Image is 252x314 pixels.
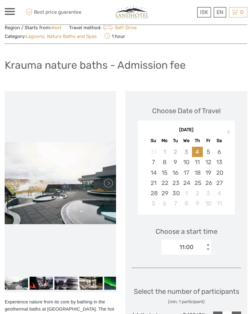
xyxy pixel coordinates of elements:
div: Choose Monday, September 15th, 2025 [159,168,170,178]
div: Choose Sunday, September 14th, 2025 [148,168,159,178]
div: Choose Saturday, October 4th, 2025 [214,188,225,198]
div: 11:00 [180,243,194,251]
div: Choose Friday, September 12th, 2025 [203,157,214,167]
img: 7a6e70cfa15742d785d8d235ad80b95b_slider_thumbnail.jpeg [5,277,28,290]
div: [DATE] [138,127,235,133]
img: 5a1bbd12099d425794f9d3cccd6da6b4_slider_thumbnail.jpeg [30,277,53,290]
div: Th [192,136,203,145]
div: Choose Monday, September 29th, 2025 [159,188,170,198]
div: Choose Saturday, October 11th, 2025 [214,198,225,209]
div: Choose Thursday, September 4th, 2025 [192,147,203,157]
div: Choose Sunday, September 21st, 2025 [148,178,159,188]
img: f025fab63b8f4637bb2d009a580c2eaa_slider_thumbnail.jpeg [79,277,103,290]
div: < > [205,244,211,251]
button: Next Month [224,128,234,138]
div: Choose Thursday, October 2nd, 2025 [192,188,203,198]
div: Not available Tuesday, September 2nd, 2025 [170,147,181,157]
div: Choose Tuesday, October 7th, 2025 [170,198,181,209]
h1: Krauma nature baths - Admission fee [5,59,186,72]
div: Choose Thursday, September 25th, 2025 [192,178,203,188]
img: 9103e1abdae4483e8d7f3d9da0990877_slider_thumbnail.jpeg [104,277,128,290]
div: Choose Friday, September 5th, 2025 [203,147,214,157]
div: Choose Thursday, September 18th, 2025 [192,168,203,178]
div: Choose Thursday, October 9th, 2025 [192,198,203,209]
span: Travel method: [69,23,137,32]
span: Choose a start time [156,227,217,236]
div: Choose Wednesday, September 24th, 2025 [181,178,192,188]
a: West [51,25,62,30]
div: (min. 1 participant) [134,299,239,305]
div: Choose Monday, September 22nd, 2025 [159,178,170,188]
div: Not available Monday, September 1st, 2025 [159,147,170,157]
div: Choose Tuesday, September 9th, 2025 [170,157,181,167]
div: Choose Sunday, October 5th, 2025 [148,198,159,209]
div: Choose Tuesday, September 23rd, 2025 [170,178,181,188]
span: 1 hour [104,32,125,40]
img: d395823cc038438d80595945fea491d0_slider_thumbnail.jpeg [54,277,78,290]
div: Choose Wednesday, October 1st, 2025 [181,188,192,198]
div: Choose Saturday, September 6th, 2025 [214,147,225,157]
div: month 2025-09 [140,147,233,209]
div: Select the number of participants [134,287,239,305]
div: EN [214,7,226,17]
div: We [181,136,192,145]
div: Choose Thursday, September 11th, 2025 [192,157,203,167]
span: 0 [239,9,245,15]
div: Su [148,136,159,145]
div: Choose Friday, September 26th, 2025 [203,178,214,188]
div: Choose Friday, September 19th, 2025 [203,168,214,178]
div: Mo [159,136,170,145]
img: 7a6e70cfa15742d785d8d235ad80b95b_main_slider.jpeg [5,142,128,224]
div: Choose Tuesday, September 16th, 2025 [170,168,181,178]
div: Choose Friday, October 10th, 2025 [203,198,214,209]
div: Choose Friday, October 3rd, 2025 [203,188,214,198]
a: Lagoons, Nature Baths and Spas [26,34,97,39]
div: Choose Saturday, September 27th, 2025 [214,178,225,188]
div: Tu [170,136,181,145]
span: ISK [200,9,208,15]
span: Category: [5,33,97,40]
span: Region / Starts from: [5,25,62,31]
div: Not available Sunday, August 31st, 2025 [148,147,159,157]
div: Choose Monday, September 8th, 2025 [159,157,170,167]
div: Choose Saturday, September 20th, 2025 [214,168,225,178]
div: Choose Saturday, September 13th, 2025 [214,157,225,167]
div: Choose Sunday, September 28th, 2025 [148,188,159,198]
div: Choose Date of Travel [152,106,221,116]
div: Sa [214,136,225,145]
div: Choose Wednesday, September 17th, 2025 [181,168,192,178]
div: Choose Wednesday, September 10th, 2025 [181,157,192,167]
div: Fr [203,136,214,145]
div: Choose Wednesday, October 8th, 2025 [181,198,192,209]
div: Choose Monday, October 6th, 2025 [159,198,170,209]
a: Self-Drive [101,25,137,30]
div: Not available Wednesday, September 3rd, 2025 [181,147,192,157]
div: Choose Sunday, September 7th, 2025 [148,157,159,167]
span: Best price guarantee [24,7,82,17]
img: 794-4d1e71b2-5dd0-4a39-8cc1-b0db556bc61e_logo_small.jpg [111,5,154,20]
div: Choose Tuesday, September 30th, 2025 [170,188,181,198]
